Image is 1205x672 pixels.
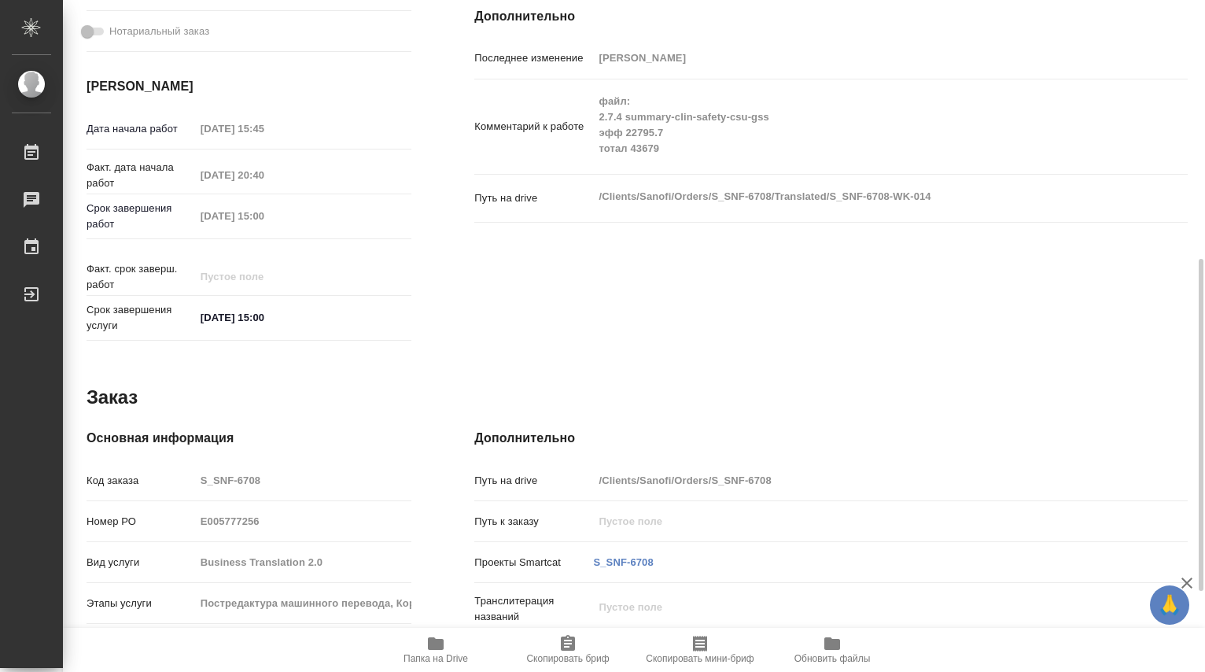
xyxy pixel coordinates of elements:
input: Пустое поле [195,469,412,492]
p: Код заказа [87,473,195,489]
textarea: файл: 2.7.4 summary-clin-safety-csu-gss эфф 22795.7 тотал 43679 [593,88,1128,162]
p: Дата начала работ [87,121,195,137]
p: Этапы услуги [87,596,195,611]
button: 🙏 [1150,585,1189,625]
span: Скопировать мини-бриф [646,653,754,664]
span: 🙏 [1156,589,1183,622]
input: ✎ Введи что-нибудь [195,306,333,329]
p: Срок завершения работ [87,201,195,232]
p: Транслитерация названий [474,593,593,625]
p: Срок завершения услуги [87,302,195,334]
h2: Заказ [87,385,138,410]
span: Обновить файлы [794,653,871,664]
h4: [PERSON_NAME] [87,77,411,96]
span: Нотариальный заказ [109,24,209,39]
input: Пустое поле [195,164,333,186]
button: Скопировать бриф [502,628,634,672]
p: Комментарий к работе [474,119,593,135]
h4: Основная информация [87,429,411,448]
span: Папка на Drive [404,653,468,664]
p: Путь на drive [474,473,593,489]
input: Пустое поле [195,117,333,140]
input: Пустое поле [593,510,1128,533]
p: Путь на drive [474,190,593,206]
h4: Дополнительно [474,429,1188,448]
input: Пустое поле [195,510,412,533]
button: Обновить файлы [766,628,898,672]
input: Пустое поле [195,592,412,615]
input: Пустое поле [195,265,333,288]
span: Скопировать бриф [526,653,609,664]
h4: Дополнительно [474,7,1188,26]
p: Проекты Smartcat [474,555,593,570]
input: Пустое поле [195,205,333,227]
button: Скопировать мини-бриф [634,628,766,672]
input: Пустое поле [593,46,1128,69]
p: Факт. срок заверш. работ [87,261,195,293]
p: Номер РО [87,514,195,530]
input: Пустое поле [593,469,1128,492]
p: Последнее изменение [474,50,593,66]
a: S_SNF-6708 [593,556,653,568]
textarea: /Clients/Sanofi/Orders/S_SNF-6708/Translated/S_SNF-6708-WK-014 [593,183,1128,210]
button: Папка на Drive [370,628,502,672]
p: Вид услуги [87,555,195,570]
p: Факт. дата начала работ [87,160,195,191]
input: Пустое поле [195,551,412,574]
p: Путь к заказу [474,514,593,530]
